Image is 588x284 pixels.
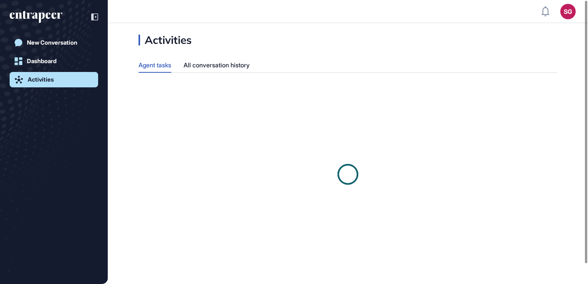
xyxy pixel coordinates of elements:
div: All conversation history [184,58,250,73]
div: Dashboard [27,58,57,65]
a: New Conversation [10,35,98,50]
div: Activities [139,35,192,45]
div: New Conversation [27,39,77,46]
div: entrapeer-logo [10,11,62,23]
a: Activities [10,72,98,87]
a: Dashboard [10,53,98,69]
div: Activities [28,76,54,83]
div: Agent tasks [139,58,171,72]
button: SG [560,4,576,19]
